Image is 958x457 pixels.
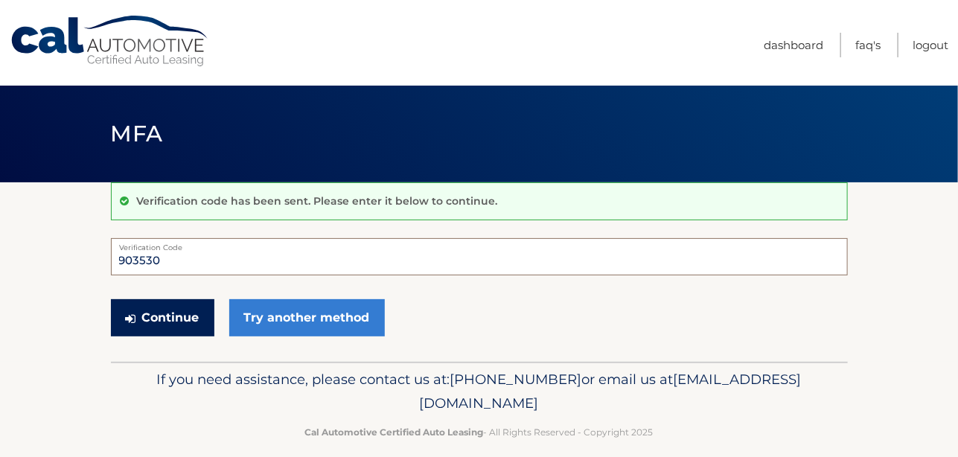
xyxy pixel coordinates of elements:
[121,424,838,440] p: - All Rights Reserved - Copyright 2025
[111,238,848,275] input: Verification Code
[111,299,214,336] button: Continue
[111,120,163,147] span: MFA
[855,33,881,57] a: FAQ's
[420,371,802,412] span: [EMAIL_ADDRESS][DOMAIN_NAME]
[450,371,582,388] span: [PHONE_NUMBER]
[111,238,848,250] label: Verification Code
[305,426,484,438] strong: Cal Automotive Certified Auto Leasing
[764,33,823,57] a: Dashboard
[913,33,948,57] a: Logout
[10,15,211,68] a: Cal Automotive
[137,194,498,208] p: Verification code has been sent. Please enter it below to continue.
[229,299,385,336] a: Try another method
[121,368,838,415] p: If you need assistance, please contact us at: or email us at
